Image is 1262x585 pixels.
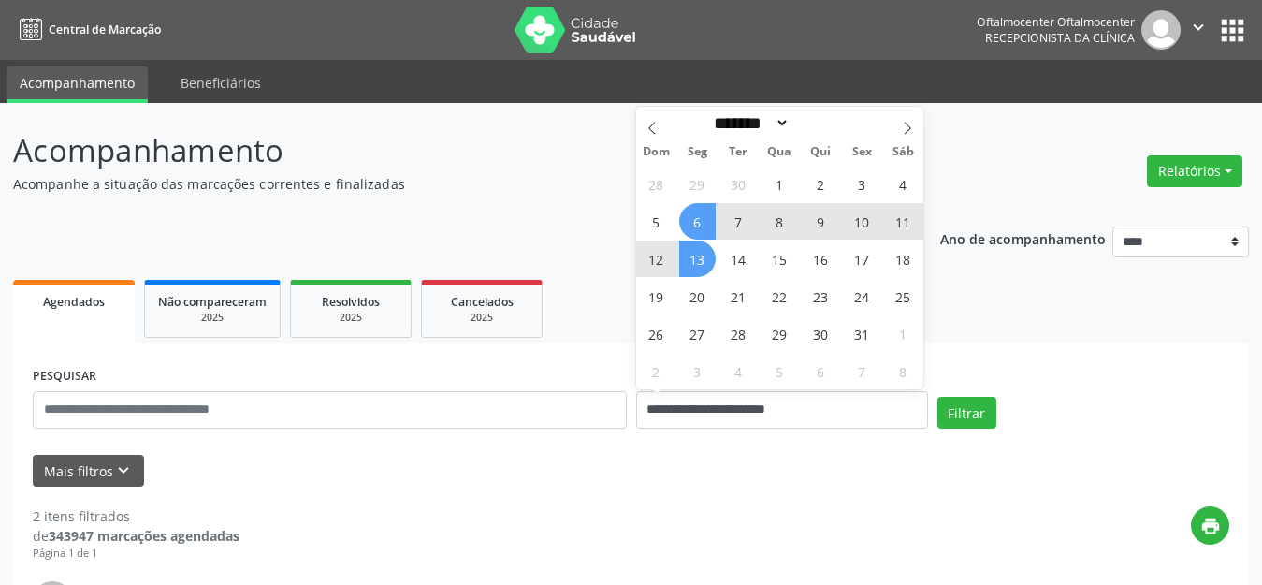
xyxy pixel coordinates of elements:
[638,315,675,352] span: Outubro 26, 2025
[33,506,239,526] div: 2 itens filtrados
[844,203,880,240] span: Outubro 10, 2025
[708,113,791,133] select: Month
[803,241,839,277] span: Outubro 16, 2025
[885,353,921,389] span: Novembro 8, 2025
[167,66,274,99] a: Beneficiários
[803,278,839,314] span: Outubro 23, 2025
[762,353,798,389] span: Novembro 5, 2025
[638,241,675,277] span: Outubro 12, 2025
[885,278,921,314] span: Outubro 25, 2025
[1188,17,1209,37] i: 
[638,353,675,389] span: Novembro 2, 2025
[803,203,839,240] span: Outubro 9, 2025
[940,227,1106,250] p: Ano de acompanhamento
[720,278,757,314] span: Outubro 21, 2025
[1181,10,1216,50] button: 
[158,311,267,325] div: 2025
[679,203,716,240] span: Outubro 6, 2025
[638,203,675,240] span: Outubro 5, 2025
[841,146,882,158] span: Sex
[800,146,841,158] span: Qui
[1147,155,1242,187] button: Relatórios
[977,14,1135,30] div: Oftalmocenter Oftalmocenter
[803,353,839,389] span: Novembro 6, 2025
[985,30,1135,46] span: Recepcionista da clínica
[844,278,880,314] span: Outubro 24, 2025
[803,315,839,352] span: Outubro 30, 2025
[844,166,880,202] span: Outubro 3, 2025
[762,315,798,352] span: Outubro 29, 2025
[844,315,880,352] span: Outubro 31, 2025
[885,203,921,240] span: Outubro 11, 2025
[885,166,921,202] span: Outubro 4, 2025
[720,315,757,352] span: Outubro 28, 2025
[451,294,514,310] span: Cancelados
[679,315,716,352] span: Outubro 27, 2025
[790,113,851,133] input: Year
[33,362,96,391] label: PESQUISAR
[13,127,878,174] p: Acompanhamento
[43,294,105,310] span: Agendados
[679,166,716,202] span: Setembro 29, 2025
[322,294,380,310] span: Resolvidos
[679,353,716,389] span: Novembro 3, 2025
[720,353,757,389] span: Novembro 4, 2025
[803,166,839,202] span: Outubro 2, 2025
[638,166,675,202] span: Setembro 28, 2025
[720,203,757,240] span: Outubro 7, 2025
[49,22,161,37] span: Central de Marcação
[844,353,880,389] span: Novembro 7, 2025
[885,241,921,277] span: Outubro 18, 2025
[113,461,134,481] i: keyboard_arrow_down
[636,146,677,158] span: Dom
[885,315,921,352] span: Novembro 1, 2025
[1141,10,1181,50] img: img
[1200,516,1221,536] i: print
[304,311,398,325] div: 2025
[158,294,267,310] span: Não compareceram
[33,546,239,562] div: Página 1 de 1
[13,14,161,45] a: Central de Marcação
[937,397,996,429] button: Filtrar
[7,66,148,103] a: Acompanhamento
[720,241,757,277] span: Outubro 14, 2025
[49,527,239,545] strong: 343947 marcações agendadas
[762,166,798,202] span: Outubro 1, 2025
[762,203,798,240] span: Outubro 8, 2025
[33,455,144,488] button: Mais filtroskeyboard_arrow_down
[1191,506,1229,545] button: print
[720,166,757,202] span: Setembro 30, 2025
[435,311,529,325] div: 2025
[718,146,759,158] span: Ter
[759,146,800,158] span: Qua
[33,526,239,546] div: de
[762,278,798,314] span: Outubro 22, 2025
[676,146,718,158] span: Seg
[679,278,716,314] span: Outubro 20, 2025
[679,241,716,277] span: Outubro 13, 2025
[844,241,880,277] span: Outubro 17, 2025
[762,241,798,277] span: Outubro 15, 2025
[638,278,675,314] span: Outubro 19, 2025
[882,146,923,158] span: Sáb
[13,174,878,194] p: Acompanhe a situação das marcações correntes e finalizadas
[1216,14,1249,47] button: apps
